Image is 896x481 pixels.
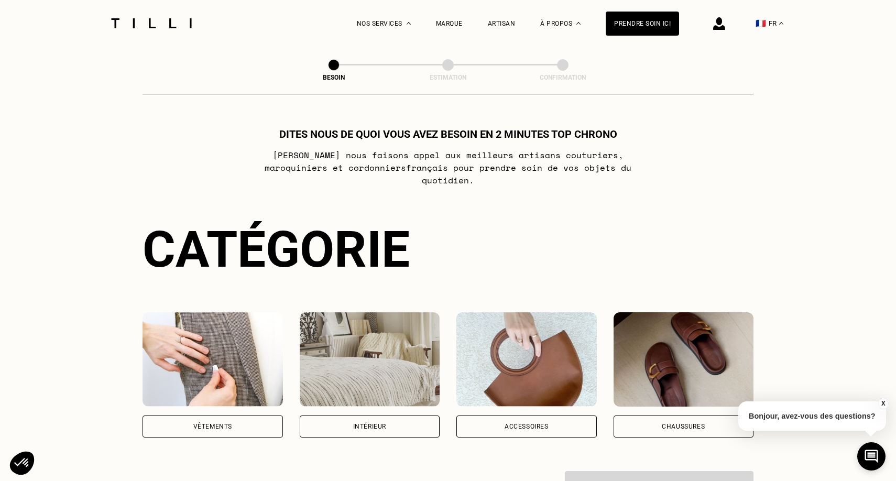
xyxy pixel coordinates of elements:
div: Intérieur [353,423,386,430]
div: Chaussures [662,423,705,430]
img: Menu déroulant à propos [576,22,581,25]
h1: Dites nous de quoi vous avez besoin en 2 minutes top chrono [279,128,617,140]
a: Artisan [488,20,516,27]
img: Menu déroulant [407,22,411,25]
img: Logo du service de couturière Tilli [107,18,195,28]
a: Prendre soin ici [606,12,679,36]
img: Intérieur [300,312,440,407]
img: Accessoires [456,312,597,407]
span: 🇫🇷 [756,18,766,28]
p: Bonjour, avez-vous des questions? [738,401,886,431]
img: icône connexion [713,17,725,30]
div: Catégorie [143,220,753,279]
a: Marque [436,20,463,27]
img: menu déroulant [779,22,783,25]
p: [PERSON_NAME] nous faisons appel aux meilleurs artisans couturiers , maroquiniers et cordonniers ... [241,149,656,187]
div: Vêtements [193,423,232,430]
div: Besoin [281,74,386,81]
div: Estimation [396,74,500,81]
img: Vêtements [143,312,283,407]
div: Confirmation [510,74,615,81]
div: Accessoires [505,423,549,430]
img: Chaussures [614,312,754,407]
button: X [878,398,888,409]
